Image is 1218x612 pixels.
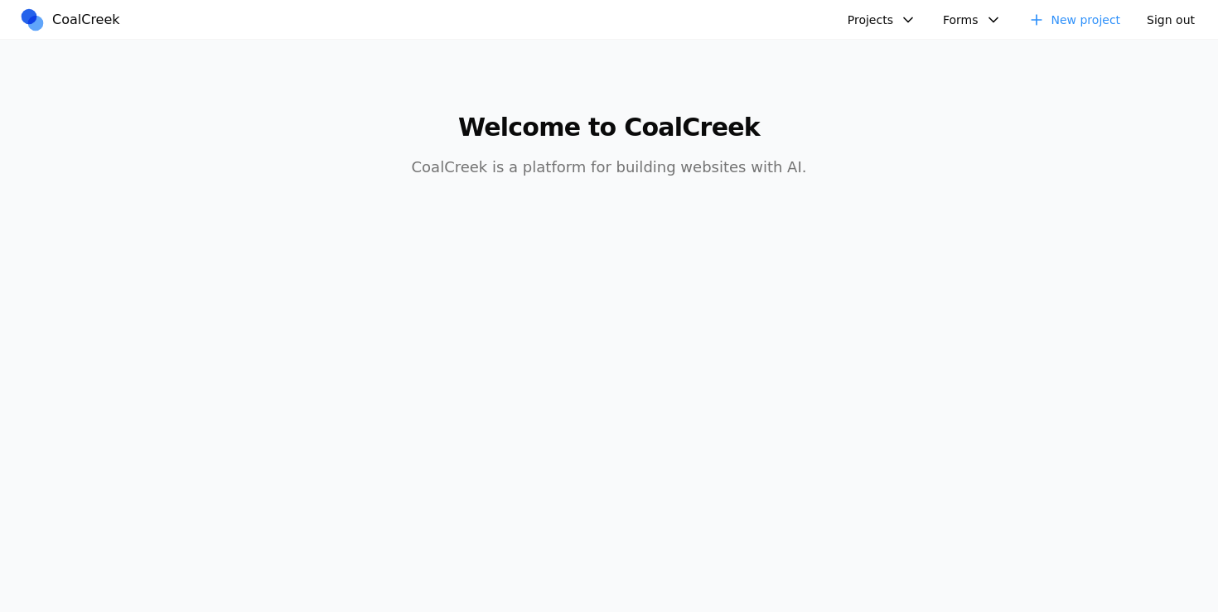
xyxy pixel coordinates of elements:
[933,7,1012,32] button: Forms
[19,7,127,32] a: CoalCreek
[291,113,927,142] h1: Welcome to CoalCreek
[1018,7,1131,32] a: New project
[291,156,927,179] p: CoalCreek is a platform for building websites with AI.
[1137,7,1205,32] button: Sign out
[838,7,926,32] button: Projects
[52,10,120,30] span: CoalCreek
